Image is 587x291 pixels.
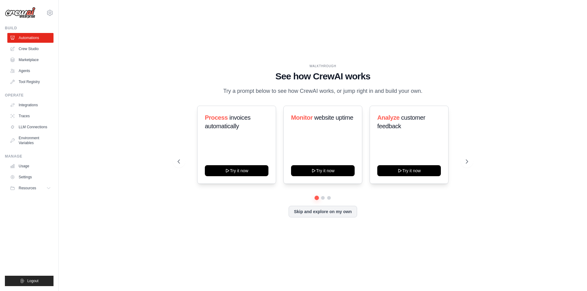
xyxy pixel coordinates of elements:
button: Try it now [291,165,355,176]
a: Usage [7,161,54,171]
a: Automations [7,33,54,43]
span: Logout [27,278,39,283]
div: Operate [5,93,54,98]
button: Try it now [377,165,441,176]
span: Resources [19,186,36,191]
button: Try it now [205,165,268,176]
span: invoices automatically [205,114,250,129]
p: Try a prompt below to see how CrewAI works, or jump right in and build your own. [220,87,426,96]
a: LLM Connections [7,122,54,132]
div: Build [5,26,54,31]
button: Skip and explore on my own [289,206,357,217]
a: Settings [7,172,54,182]
h1: See how CrewAI works [178,71,468,82]
a: Crew Studio [7,44,54,54]
a: Marketplace [7,55,54,65]
a: Agents [7,66,54,76]
button: Logout [5,276,54,286]
div: Manage [5,154,54,159]
a: Traces [7,111,54,121]
div: WALKTHROUGH [178,64,468,68]
span: Analyze [377,114,400,121]
a: Environment Variables [7,133,54,148]
span: Process [205,114,228,121]
span: Monitor [291,114,313,121]
a: Tool Registry [7,77,54,87]
img: Logo [5,7,35,19]
a: Integrations [7,100,54,110]
span: customer feedback [377,114,425,129]
span: website uptime [314,114,353,121]
button: Resources [7,183,54,193]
